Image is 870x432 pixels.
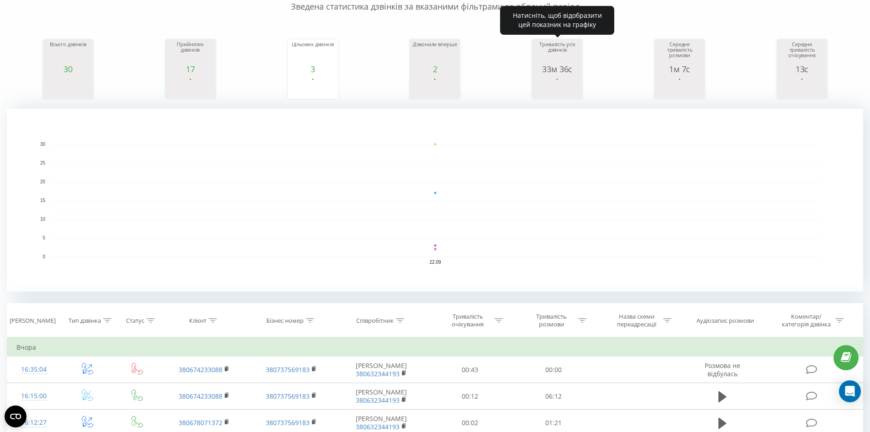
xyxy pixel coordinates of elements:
[168,42,213,64] div: Прийнятих дзвінків
[290,74,336,101] svg: A chart.
[534,42,580,64] div: Тривалість усіх дзвінків
[40,217,46,222] text: 10
[290,64,336,74] div: 3
[168,74,213,101] svg: A chart.
[705,361,740,378] span: Розмова не відбулась
[780,313,833,328] div: Коментар/категорія дзвінка
[266,392,310,400] a: 380737569183
[45,42,91,64] div: Всього дзвінків
[428,383,512,410] td: 00:12
[40,179,46,184] text: 20
[429,260,441,265] text: 22.09
[696,317,754,325] div: Аудіозапис розмови
[7,109,863,292] svg: A chart.
[839,380,861,402] div: Open Intercom Messenger
[42,235,45,240] text: 5
[179,392,222,400] a: 380674233088
[412,74,458,101] svg: A chart.
[179,418,222,427] a: 380678071372
[10,317,56,325] div: [PERSON_NAME]
[412,42,458,64] div: Дзвонили вперше
[40,142,46,147] text: 30
[16,387,52,405] div: 16:15:00
[500,6,614,35] div: Натисніть, щоб відобразити цей показник на графіку
[779,64,825,74] div: 13с
[512,357,596,383] td: 00:00
[534,64,580,74] div: 33м 36с
[443,313,492,328] div: Тривалість очікування
[16,414,52,432] div: 16:12:27
[356,422,400,431] a: 380632344193
[534,74,580,101] svg: A chart.
[69,317,101,325] div: Тип дзвінка
[179,365,222,374] a: 380674233088
[266,418,310,427] a: 380737569183
[40,198,46,203] text: 15
[356,369,400,378] a: 380632344193
[126,317,144,325] div: Статус
[45,64,91,74] div: 30
[5,405,26,427] button: Open CMP widget
[657,64,702,74] div: 1м 7с
[266,317,304,325] div: Бізнес номер
[612,313,661,328] div: Назва схеми переадресації
[42,254,45,259] text: 0
[428,357,512,383] td: 00:43
[657,74,702,101] svg: A chart.
[412,64,458,74] div: 2
[356,396,400,405] a: 380632344193
[527,313,576,328] div: Тривалість розмови
[168,64,213,74] div: 17
[779,42,825,64] div: Середня тривалість очікування
[779,74,825,101] svg: A chart.
[512,383,596,410] td: 06:12
[335,383,428,410] td: [PERSON_NAME]
[356,317,394,325] div: Співробітник
[7,338,863,357] td: Вчора
[657,42,702,64] div: Середня тривалість розмови
[335,357,428,383] td: [PERSON_NAME]
[290,42,336,64] div: Цільових дзвінків
[266,365,310,374] a: 380737569183
[189,317,206,325] div: Клієнт
[40,160,46,165] text: 25
[45,74,91,101] svg: A chart.
[16,361,52,379] div: 16:35:04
